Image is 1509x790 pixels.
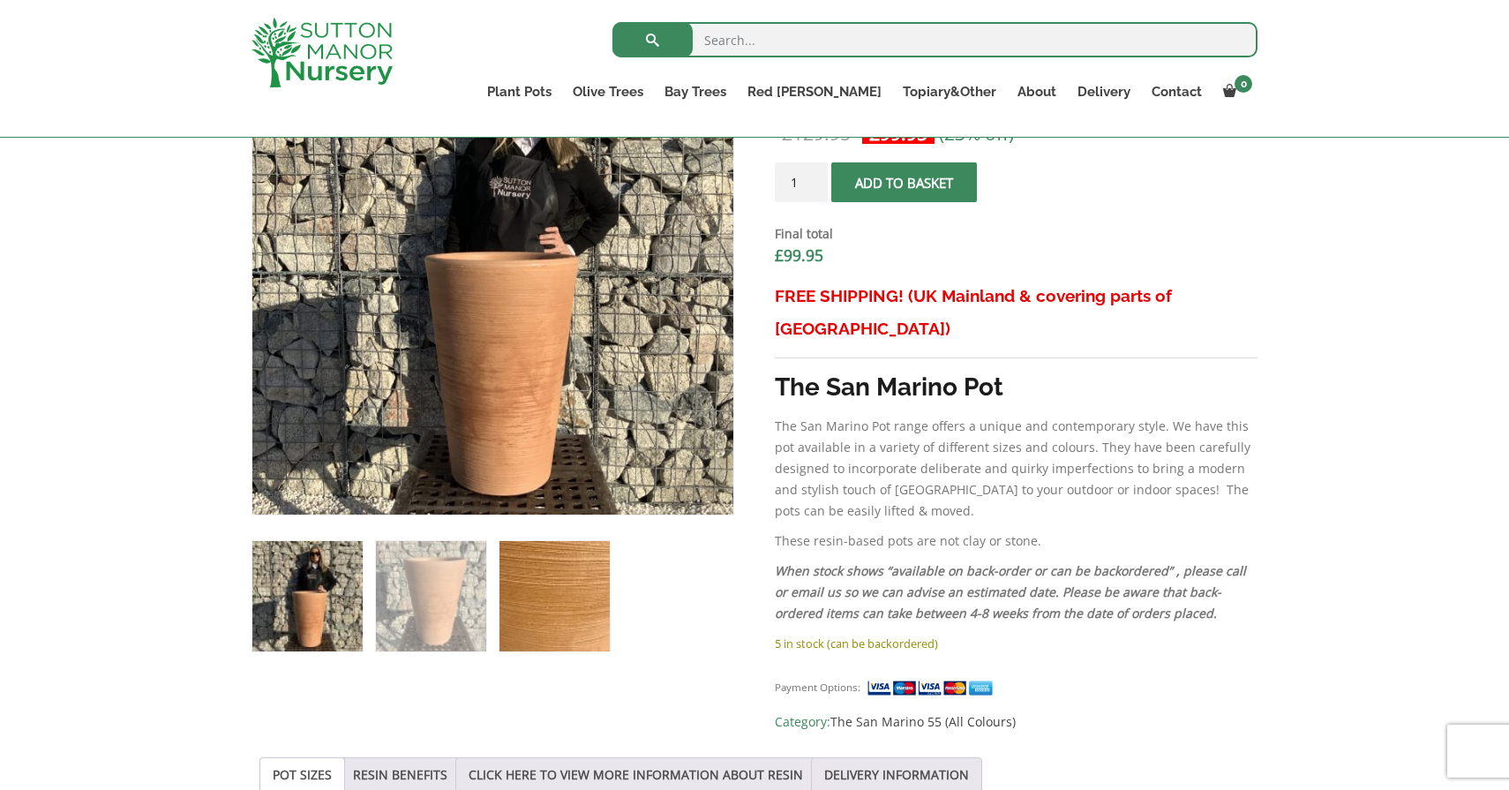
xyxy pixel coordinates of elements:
input: Search... [612,22,1257,57]
small: Payment Options: [775,681,860,694]
em: When stock shows “available on back-order or can be backordered” , please call or email us so we ... [775,562,1246,621]
img: The San Marino Pot 55 Colour Terracotta [252,541,363,651]
p: 5 in stock (can be backordered) [775,633,1257,654]
p: The San Marino Pot range offers a unique and contemporary style. We have this pot available in a ... [775,416,1257,522]
span: £ [775,245,784,266]
h3: FREE SHIPPING! (UK Mainland & covering parts of [GEOGRAPHIC_DATA]) [775,280,1257,345]
a: 0 [1212,79,1257,104]
p: These resin-based pots are not clay or stone. [775,530,1257,552]
bdi: 99.95 [775,245,823,266]
a: The San Marino 55 (All Colours) [830,713,1016,730]
img: The San Marino Pot 55 Colour Terracotta - Image 3 [499,541,610,651]
a: Red [PERSON_NAME] [737,79,892,104]
strong: The San Marino Pot [775,372,1003,402]
a: Topiary&Other [892,79,1007,104]
a: Plant Pots [477,79,562,104]
a: Olive Trees [562,79,654,104]
a: Delivery [1067,79,1141,104]
a: About [1007,79,1067,104]
span: 0 [1235,75,1252,93]
img: payment supported [867,679,999,697]
dt: Final total [775,223,1257,245]
span: Category: [775,711,1257,733]
button: Add to basket [831,162,977,202]
img: logo [251,18,393,87]
a: Bay Trees [654,79,737,104]
input: Product quantity [775,162,828,202]
img: The San Marino Pot 55 Colour Terracotta - Image 2 [376,541,486,651]
a: Contact [1141,79,1212,104]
